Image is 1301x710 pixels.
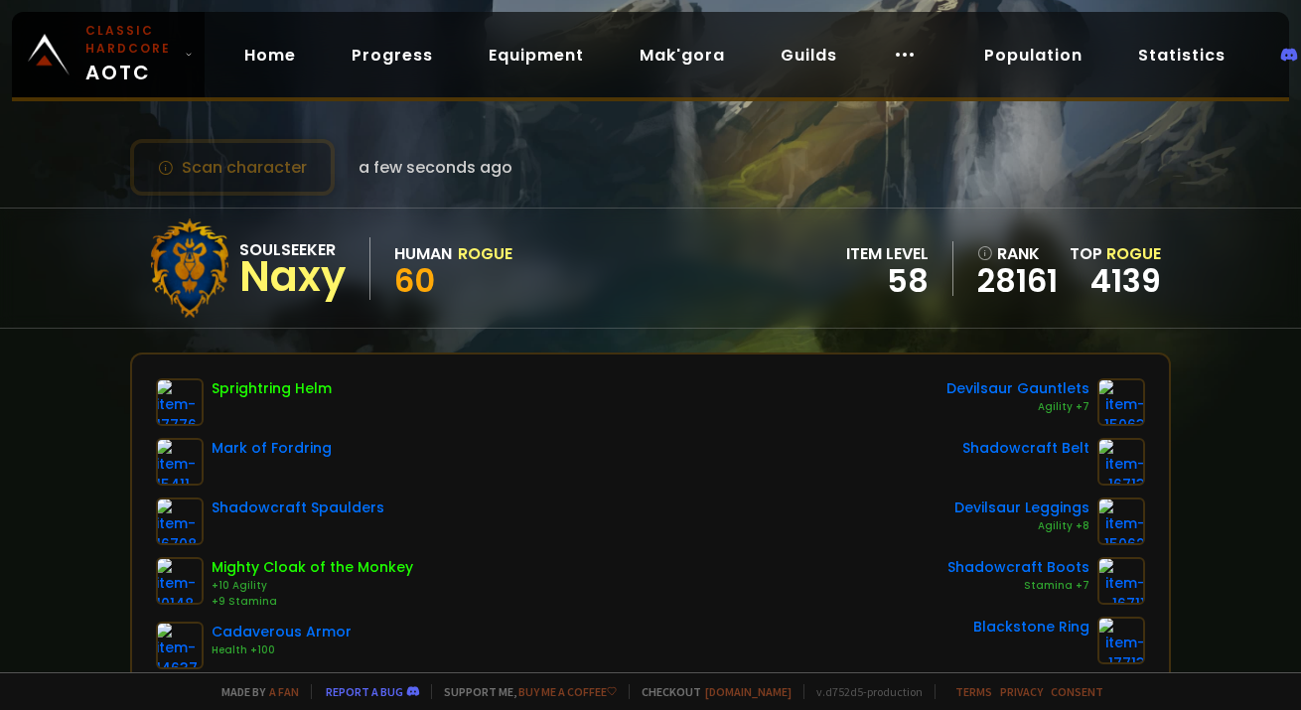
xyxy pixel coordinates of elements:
[210,684,299,699] span: Made by
[431,684,617,699] span: Support me,
[946,378,1089,399] div: Devilsaur Gauntlets
[1122,35,1241,75] a: Statistics
[1097,557,1145,605] img: item-16711
[954,518,1089,534] div: Agility +8
[394,241,452,266] div: Human
[269,684,299,699] a: a fan
[968,35,1098,75] a: Population
[156,557,204,605] img: item-10148
[1097,617,1145,664] img: item-17713
[85,22,177,87] span: AOTC
[85,22,177,58] small: Classic Hardcore
[212,497,384,518] div: Shadowcraft Spaulders
[130,139,335,196] button: Scan character
[336,35,449,75] a: Progress
[846,266,929,296] div: 58
[239,237,346,262] div: Soulseeker
[977,266,1058,296] a: 28161
[1106,242,1161,265] span: Rogue
[326,684,403,699] a: Report a bug
[458,241,512,266] div: Rogue
[212,578,413,594] div: +10 Agility
[846,241,929,266] div: item level
[228,35,312,75] a: Home
[1051,684,1103,699] a: Consent
[947,578,1089,594] div: Stamina +7
[156,378,204,426] img: item-17776
[1000,684,1043,699] a: Privacy
[239,262,346,292] div: Naxy
[955,684,992,699] a: Terms
[518,684,617,699] a: Buy me a coffee
[1097,438,1145,486] img: item-16713
[1097,497,1145,545] img: item-15062
[1090,258,1161,303] a: 4139
[212,594,413,610] div: +9 Stamina
[473,35,600,75] a: Equipment
[212,557,413,578] div: Mighty Cloak of the Monkey
[973,617,1089,638] div: Blackstone Ring
[156,622,204,669] img: item-14637
[1097,378,1145,426] img: item-15063
[947,557,1089,578] div: Shadowcraft Boots
[12,12,205,97] a: Classic HardcoreAOTC
[1070,241,1161,266] div: Top
[954,497,1089,518] div: Devilsaur Leggings
[705,684,792,699] a: [DOMAIN_NAME]
[156,438,204,486] img: item-15411
[394,258,435,303] span: 60
[212,438,332,459] div: Mark of Fordring
[629,684,792,699] span: Checkout
[962,438,1089,459] div: Shadowcraft Belt
[765,35,853,75] a: Guilds
[359,155,512,180] span: a few seconds ago
[212,622,352,642] div: Cadaverous Armor
[156,497,204,545] img: item-16708
[977,241,1058,266] div: rank
[212,378,332,399] div: Sprightring Helm
[946,399,1089,415] div: Agility +7
[803,684,923,699] span: v. d752d5 - production
[212,642,352,658] div: Health +100
[624,35,741,75] a: Mak'gora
